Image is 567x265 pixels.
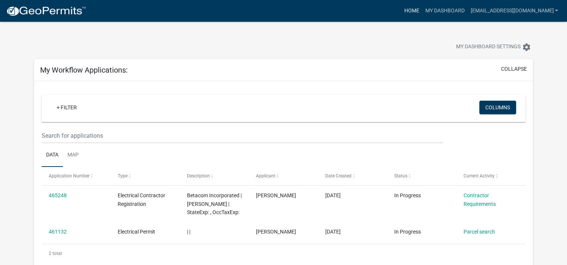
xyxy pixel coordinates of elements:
[463,229,495,235] a: Parcel search
[456,167,525,185] datatable-header-cell: Current Activity
[456,43,521,52] span: My Dashboard Settings
[49,173,90,179] span: Application Number
[63,143,83,167] a: Map
[467,4,561,18] a: [EMAIL_ADDRESS][DOMAIN_NAME]
[463,173,494,179] span: Current Activity
[187,229,190,235] span: | |
[49,229,67,235] a: 461132
[118,229,155,235] span: Electrical Permit
[325,229,341,235] span: 08/08/2025
[325,192,341,198] span: 08/18/2025
[394,229,421,235] span: In Progress
[51,101,83,114] a: + Filter
[180,167,249,185] datatable-header-cell: Description
[118,173,127,179] span: Type
[187,173,210,179] span: Description
[422,4,467,18] a: My Dashboard
[325,173,352,179] span: Date Created
[42,167,111,185] datatable-header-cell: Application Number
[387,167,456,185] datatable-header-cell: Status
[42,244,526,263] div: 2 total
[501,65,527,73] button: collapse
[256,173,275,179] span: Applicant
[249,167,318,185] datatable-header-cell: Applicant
[187,192,242,216] span: Betacom Incorporated | Aldin Linton | StateExp: , OccTaxExp:
[401,4,422,18] a: Home
[256,192,296,198] span: Aldin Linton
[118,192,165,207] span: Electrical Contractor Registration
[479,101,516,114] button: Columns
[463,192,495,207] a: Contractor Requirements
[256,229,296,235] span: Aldin Linton
[450,40,537,54] button: My Dashboard Settingssettings
[318,167,387,185] datatable-header-cell: Date Created
[111,167,180,185] datatable-header-cell: Type
[42,128,443,143] input: Search for applications
[394,192,421,198] span: In Progress
[49,192,67,198] a: 465248
[394,173,407,179] span: Status
[522,43,531,52] i: settings
[40,66,128,74] h5: My Workflow Applications:
[42,143,63,167] a: Data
